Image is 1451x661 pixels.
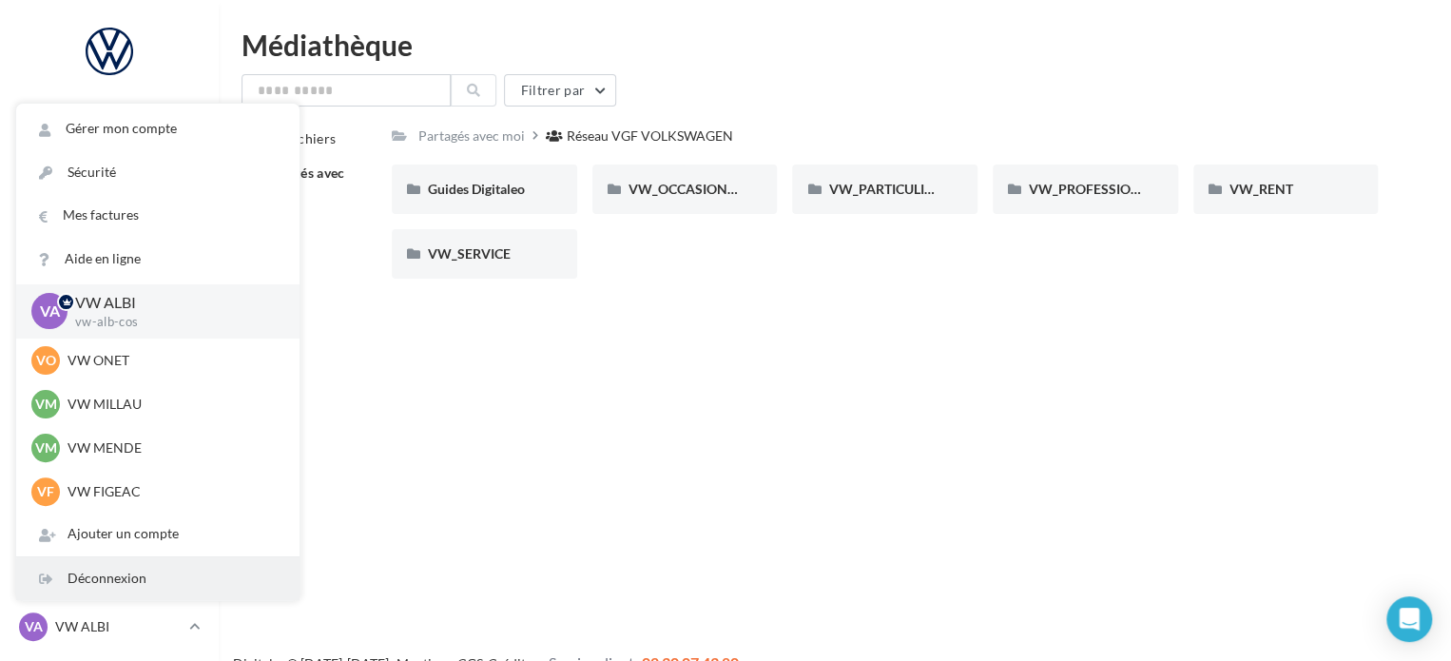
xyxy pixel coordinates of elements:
[68,482,277,501] p: VW FIGEAC
[260,165,345,200] span: Partagés avec moi
[25,617,43,636] span: VA
[11,538,207,594] a: Campagnes DataOnDemand
[1386,596,1432,642] div: Open Intercom Messenger
[37,482,54,501] span: VF
[35,438,57,457] span: VM
[242,30,1428,59] div: Médiathèque
[68,395,277,414] p: VW MILLAU
[75,314,269,331] p: vw-alb-cos
[16,194,300,237] a: Mes factures
[828,181,947,197] span: VW_PARTICULIERS
[35,395,57,414] span: VM
[11,286,207,326] a: Campagnes
[11,428,207,468] a: Calendrier
[418,126,525,146] div: Partagés avec moi
[11,333,207,373] a: Contacts
[75,292,269,314] p: VW ALBI
[11,475,207,531] a: PLV et print personnalisable
[16,151,300,194] a: Sécurité
[16,107,300,150] a: Gérer mon compte
[428,245,511,262] span: VW_SERVICE
[55,617,182,636] p: VW ALBI
[15,609,203,645] a: VA VW ALBI
[11,143,207,183] a: Opérations
[504,74,616,107] button: Filtrer par
[11,239,207,279] a: Visibilité en ligne
[567,126,733,146] div: Réseau VGF VOLKSWAGEN
[11,380,207,420] a: Médiathèque
[68,438,277,457] p: VW MENDE
[428,181,525,197] span: Guides Digitaleo
[40,301,60,322] span: VA
[1029,181,1173,197] span: VW_PROFESSIONNELS
[16,238,300,281] a: Aide en ligne
[16,557,300,600] div: Déconnexion
[11,95,200,135] button: Notifications 1
[36,351,56,370] span: VO
[629,181,815,197] span: VW_OCCASIONS_GARANTIES
[16,513,300,555] div: Ajouter un compte
[68,351,277,370] p: VW ONET
[1229,181,1293,197] span: VW_RENT
[11,189,207,230] a: Boîte de réception48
